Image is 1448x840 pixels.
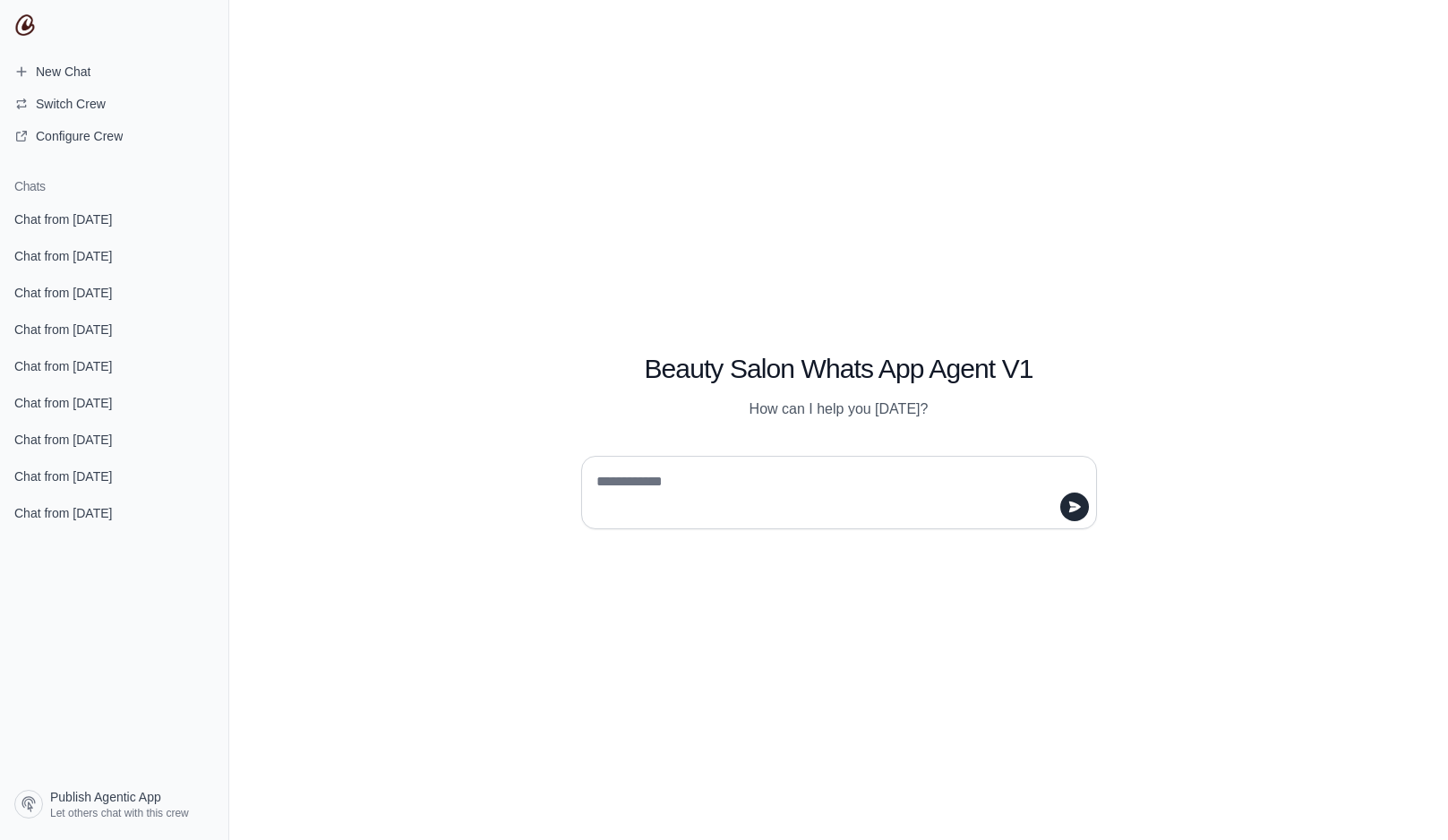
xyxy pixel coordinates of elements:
span: Chat from [DATE] [14,504,112,522]
span: Publish Agentic App [50,788,161,806]
span: Let others chat with this crew [50,806,189,820]
a: New Chat [7,57,221,86]
img: CrewAI Logo [14,14,36,36]
a: Chat from [DATE] [7,386,221,419]
span: Chat from [DATE] [14,210,112,228]
h1: Beauty Salon Whats App Agent V1 [581,353,1097,385]
a: Chat from [DATE] [7,276,221,309]
span: Configure Crew [36,127,123,145]
span: Switch Crew [36,95,106,113]
span: New Chat [36,63,90,81]
a: Configure Crew [7,122,221,150]
a: Chat from [DATE] [7,349,221,382]
a: Chat from [DATE] [7,459,221,493]
span: Chat from [DATE] [14,321,112,339]
a: Chat from [DATE] [7,202,221,236]
button: Switch Crew [7,90,221,118]
a: Chat from [DATE] [7,313,221,346]
span: Chat from [DATE] [14,431,112,449]
span: Chat from [DATE] [14,467,112,485]
a: Chat from [DATE] [7,496,221,529]
span: Chat from [DATE] [14,357,112,375]
p: How can I help you [DATE]? [581,399,1097,420]
a: Publish Agentic App Let others chat with this crew [7,783,221,826]
a: Chat from [DATE] [7,423,221,456]
a: Chat from [DATE] [7,239,221,272]
span: Chat from [DATE] [14,284,112,302]
span: Chat from [DATE] [14,247,112,265]
span: Chat from [DATE] [14,394,112,412]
